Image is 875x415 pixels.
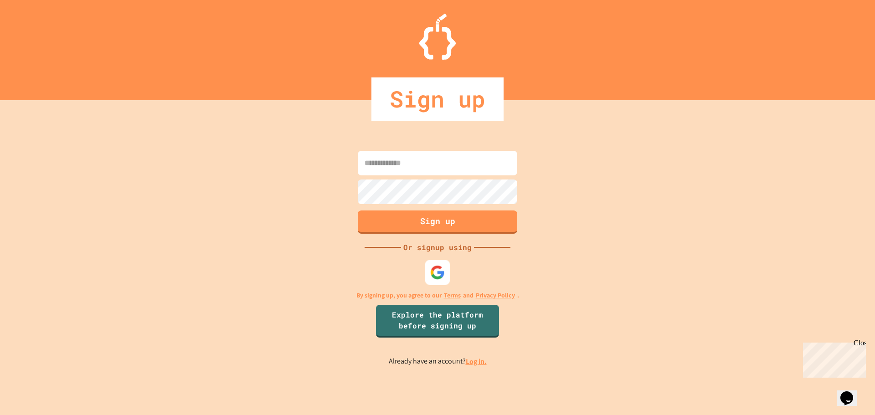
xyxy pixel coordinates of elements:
iframe: chat widget [799,339,866,378]
a: Log in. [466,357,487,366]
p: By signing up, you agree to our and . [356,291,519,300]
a: Privacy Policy [476,291,515,300]
div: Sign up [371,77,504,121]
div: Or signup using [401,242,474,253]
p: Already have an account? [389,356,487,367]
iframe: chat widget [837,379,866,406]
a: Explore the platform before signing up [376,305,499,338]
a: Terms [444,291,461,300]
button: Sign up [358,210,517,234]
img: google-icon.svg [430,265,445,280]
img: Logo.svg [419,14,456,60]
div: Chat with us now!Close [4,4,63,58]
